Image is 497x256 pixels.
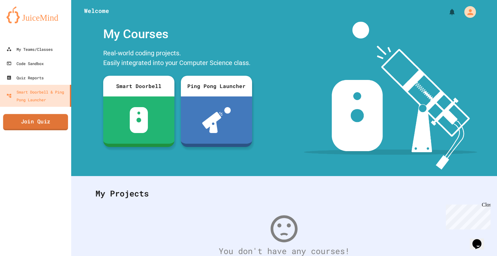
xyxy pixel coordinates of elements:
[6,45,53,53] div: My Teams/Classes
[436,6,458,17] div: My Notifications
[6,88,67,104] div: Smart Doorbell & Ping Pong Launcher
[3,3,45,41] div: Chat with us now!Close
[470,230,491,250] iframe: chat widget
[202,107,231,133] img: ppl-with-ball.png
[103,76,174,96] div: Smart Doorbell
[443,202,491,229] iframe: chat widget
[304,22,477,170] img: banner-image-my-projects.png
[130,107,148,133] img: sdb-white.svg
[6,6,65,23] img: logo-orange.svg
[458,5,478,19] div: My Account
[6,74,44,82] div: Quiz Reports
[100,47,255,71] div: Real-world coding projects. Easily integrated into your Computer Science class.
[181,76,252,96] div: Ping Pong Launcher
[89,181,479,206] div: My Projects
[100,22,255,47] div: My Courses
[3,114,68,130] a: Join Quiz
[6,60,44,67] div: Code Sandbox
